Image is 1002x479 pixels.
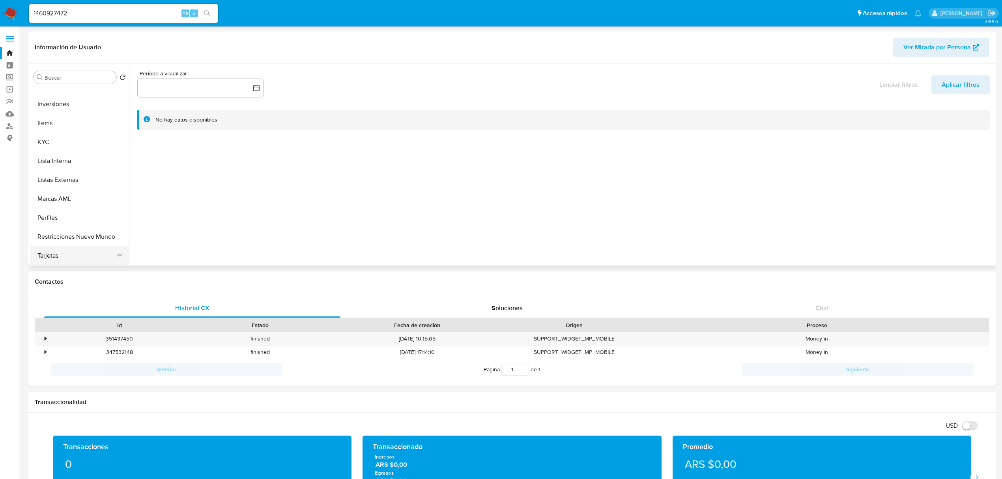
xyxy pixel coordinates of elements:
[30,114,129,133] button: Items
[645,332,989,345] div: Money in
[199,8,215,19] button: search-icon
[175,303,209,312] span: Historial CX
[30,246,123,265] button: Tarjetas
[645,346,989,359] div: Money in
[30,152,129,170] button: Lista Interna
[903,38,971,57] span: Ver Mirada por Persona
[35,43,101,51] h1: Información de Usuario
[182,9,189,17] span: Alt
[492,303,523,312] span: Soluciones
[51,363,282,376] button: Anterior
[863,9,907,17] span: Accesos rápidos
[35,278,989,286] h1: Contactos
[30,133,129,152] button: KYC
[815,303,829,312] span: Chat
[940,9,985,17] p: eliana.eguerrero@mercadolibre.com
[893,38,989,57] button: Ver Mirada por Persona
[988,9,996,17] a: Salir
[331,332,504,345] div: [DATE] 10:15:05
[49,346,190,359] div: 347532148
[915,10,922,17] a: Notificaciones
[742,363,973,376] button: Siguiente
[509,321,639,329] div: Origen
[37,74,43,80] button: Buscar
[193,9,195,17] span: s
[195,321,325,329] div: Estado
[30,95,129,114] button: Inversiones
[45,348,47,356] div: •
[45,74,113,81] input: Buscar
[331,346,504,359] div: [DATE] 17:14:10
[49,332,190,345] div: 351437450
[484,363,540,376] span: Página de
[538,365,540,373] span: 1
[504,332,645,345] div: SUPPORT_WIDGET_MP_MOBILE
[35,398,989,406] h1: Transaccionalidad
[190,346,331,359] div: finished
[29,8,218,19] input: Buscar usuario o caso...
[45,335,47,342] div: •
[30,189,129,208] button: Marcas AML
[54,321,184,329] div: Id
[190,332,331,345] div: finished
[120,74,126,83] button: Volver al orden por defecto
[336,321,498,329] div: Fecha de creación
[650,321,983,329] div: Proceso
[30,208,129,227] button: Perfiles
[30,170,129,189] button: Listas Externas
[504,346,645,359] div: SUPPORT_WIDGET_MP_MOBILE
[30,227,129,246] button: Restricciones Nuevo Mundo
